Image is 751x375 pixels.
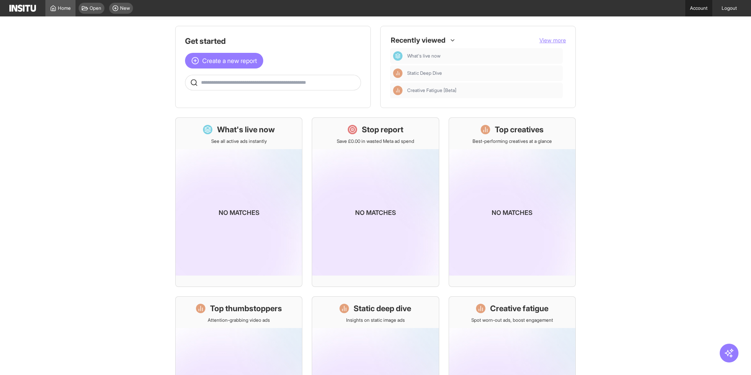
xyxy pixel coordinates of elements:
[312,149,438,276] img: coming-soon-gradient_kfitwp.png
[337,138,414,144] p: Save £0.00 in wasted Meta ad spend
[219,208,259,217] p: No matches
[9,5,36,12] img: Logo
[407,70,560,76] span: Static Deep Dive
[185,53,263,69] button: Create a new report
[354,303,411,314] h1: Static deep dive
[407,70,442,76] span: Static Deep Dive
[495,124,544,135] h1: Top creatives
[407,53,560,59] span: What's live now
[185,36,361,47] h1: Get started
[120,5,130,11] span: New
[355,208,396,217] p: No matches
[175,117,302,287] a: What's live nowSee all active ads instantlyNo matches
[407,87,560,94] span: Creative Fatigue [Beta]
[346,317,405,323] p: Insights on static image ads
[393,51,402,61] div: Dashboard
[449,149,575,276] img: coming-soon-gradient_kfitwp.png
[407,53,440,59] span: What's live now
[449,117,576,287] a: Top creativesBest-performing creatives at a glanceNo matches
[539,37,566,43] span: View more
[202,56,257,65] span: Create a new report
[473,138,552,144] p: Best-performing creatives at a glance
[362,124,403,135] h1: Stop report
[393,69,402,78] div: Insights
[176,149,302,276] img: coming-soon-gradient_kfitwp.png
[393,86,402,95] div: Insights
[312,117,439,287] a: Stop reportSave £0.00 in wasted Meta ad spendNo matches
[90,5,101,11] span: Open
[539,36,566,44] button: View more
[407,87,456,94] span: Creative Fatigue [Beta]
[217,124,275,135] h1: What's live now
[210,303,282,314] h1: Top thumbstoppers
[492,208,532,217] p: No matches
[208,317,270,323] p: Attention-grabbing video ads
[211,138,267,144] p: See all active ads instantly
[58,5,71,11] span: Home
